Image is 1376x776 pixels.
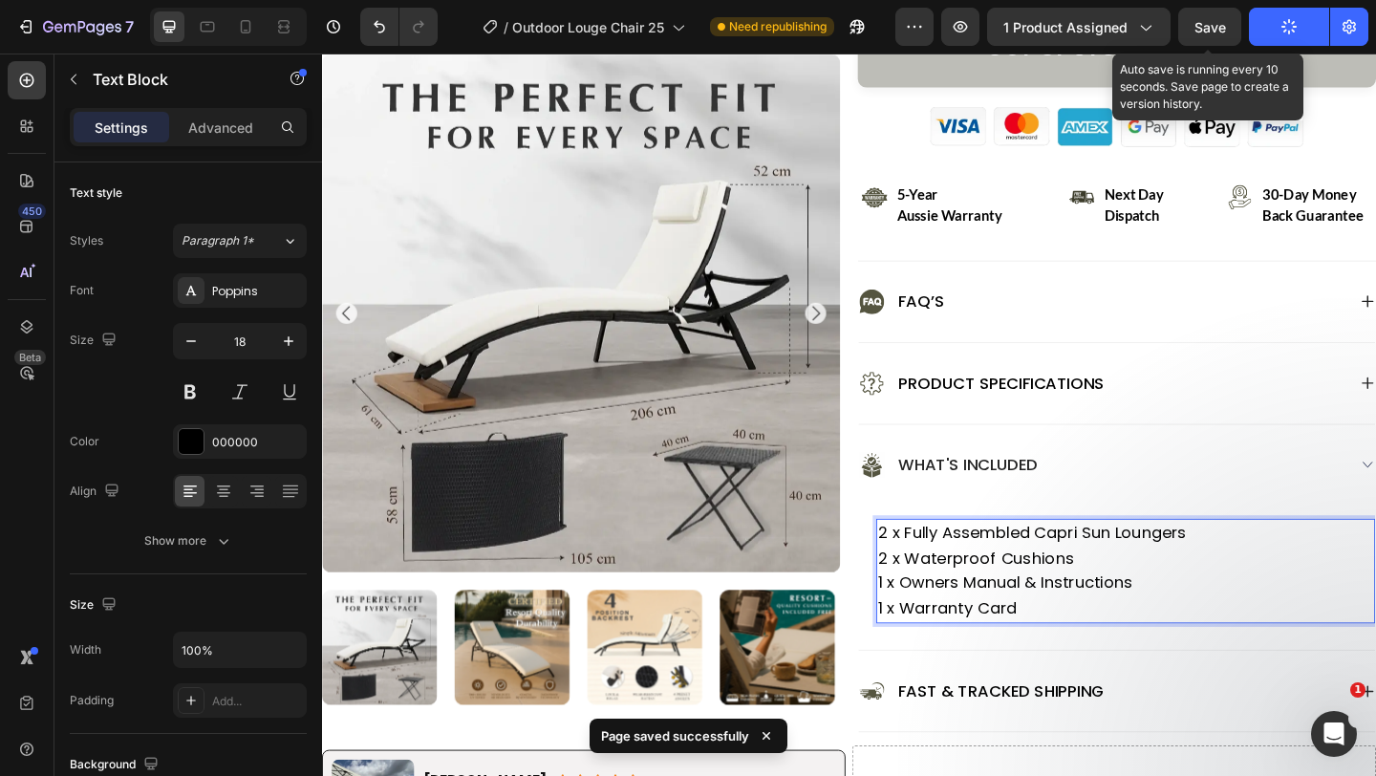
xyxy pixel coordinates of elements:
[188,118,253,138] p: Advanced
[504,17,508,37] span: /
[1023,166,1133,184] p: back guarantee
[70,232,103,249] div: Styles
[70,641,101,658] div: Width
[601,726,749,745] p: Page saved successfully
[605,507,1144,535] p: 2 x Fully Assembled Capri Sun Loungers
[627,435,779,460] p: What's Included
[627,257,677,282] p: FAQ’s
[1194,19,1226,35] span: Save
[125,15,134,38] p: 7
[70,282,94,299] div: Font
[70,692,114,709] div: Padding
[70,524,307,558] button: Show more
[603,506,1146,619] div: Rich Text Editor. Editing area: main
[1350,682,1365,698] span: 1
[212,693,302,710] div: Add...
[851,143,916,162] p: next day
[627,346,850,371] p: Product Specifications
[650,55,1080,103] img: gempages_560213916362212442-71080819-fef0-4055-a084-7cb285e65d40.webp
[1003,17,1128,37] span: 1 product assigned
[212,434,302,451] div: 000000
[512,17,664,37] span: Outdoor Louge Chair 25
[173,224,307,258] button: Paragraph 1*
[605,535,1144,617] p: 2 x Waterproof Cushions 1 x Owners Manual & Instructions 1 x Warranty Card
[987,8,1171,46] button: 1 product assigned
[322,54,1376,776] iframe: Design area
[144,531,233,550] div: Show more
[1023,143,1133,162] p: 30-day money
[8,8,142,46] button: 7
[70,328,120,354] div: Size
[14,350,46,365] div: Beta
[174,633,306,667] input: Auto
[70,184,122,202] div: Text style
[729,18,827,35] span: Need republishing
[70,593,120,618] div: Size
[95,118,148,138] p: Settings
[70,479,123,505] div: Align
[182,232,254,249] span: Paragraph 1*
[1311,711,1357,757] iframe: Intercom live chat
[212,283,302,300] div: Poppins
[70,433,99,450] div: Color
[627,680,851,705] p: Fast & Tracked Shipping
[1178,8,1241,46] button: Save
[18,204,46,219] div: 450
[626,166,741,184] p: aussie warranty
[526,270,548,293] button: Carousel Next Arrow
[626,143,741,162] p: 5-year
[851,166,916,184] p: dispatch
[93,68,255,91] p: Text Block
[360,8,438,46] div: Undo/Redo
